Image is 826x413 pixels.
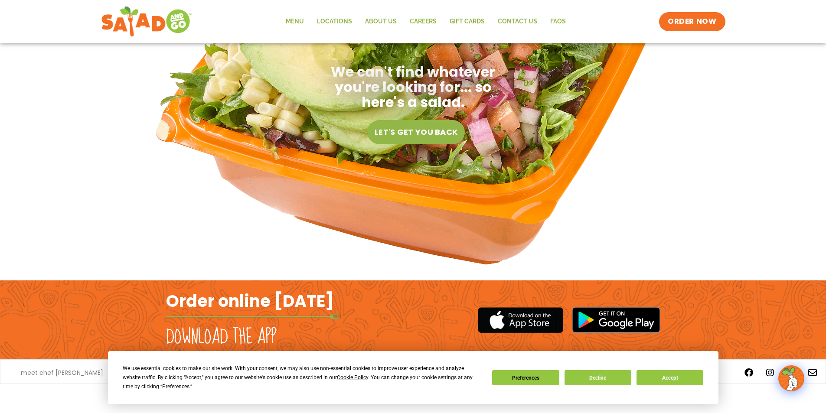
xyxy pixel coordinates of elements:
[492,370,559,385] button: Preferences
[478,306,563,334] img: appstore
[443,12,491,32] a: GIFT CARDS
[166,314,340,319] img: fork
[337,374,368,380] span: Cookie Policy
[403,12,443,32] a: Careers
[359,12,403,32] a: About Us
[21,370,103,376] a: meet chef [PERSON_NAME]
[659,12,725,31] a: ORDER NOW
[565,370,631,385] button: Decline
[279,12,310,32] a: Menu
[108,351,718,404] div: Cookie Consent Prompt
[375,127,457,137] span: Let's get you back
[572,307,660,333] img: google_play
[779,366,803,390] img: wpChatIcon
[309,3,517,51] h1: 404
[544,12,572,32] a: FAQs
[491,12,544,32] a: Contact Us
[166,290,334,312] h2: Order online [DATE]
[101,4,193,39] img: new-SAG-logo-768×292
[123,364,482,391] div: We use essential cookies to make our site work. With your consent, we may also use non-essential ...
[313,64,513,110] h2: We can't find whatever you're looking for... so here's a salad.
[166,325,277,349] h2: Download the app
[310,12,359,32] a: Locations
[668,16,716,27] span: ORDER NOW
[637,370,703,385] button: Accept
[162,384,189,390] span: Preferences
[367,120,465,144] a: Let's get you back
[279,12,572,32] nav: Menu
